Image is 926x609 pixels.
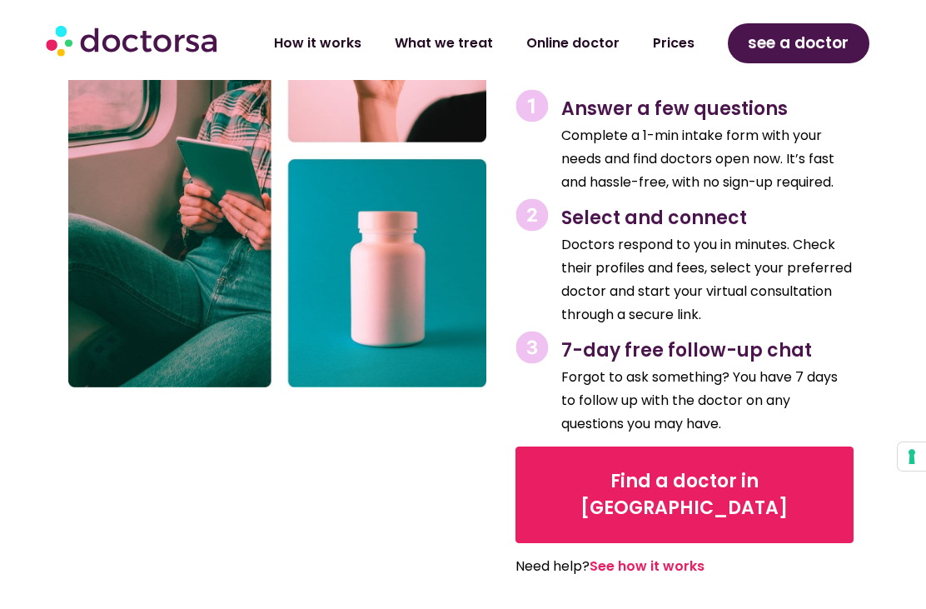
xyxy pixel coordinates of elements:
a: see a doctor [728,23,869,63]
a: What we treat [378,24,510,62]
p: Need help? [515,555,814,578]
a: How it works [257,24,378,62]
span: Find a doctor in [GEOGRAPHIC_DATA] [541,468,828,522]
a: Prices [636,24,711,62]
a: See how it works [590,557,704,576]
p: Forgot to ask something? You have 7 days to follow up with the doctor on any questions you may have. [561,366,854,436]
span: Select and connect [561,205,747,231]
a: Find a doctor in [GEOGRAPHIC_DATA] [515,447,854,543]
span: see a doctor [748,30,849,57]
button: Your consent preferences for tracking technologies [898,442,926,471]
p: Doctors respond to you in minutes. Check their profiles and fees, select your preferred doctor an... [561,233,854,327]
p: Complete a 1-min intake form with your needs and find doctors open now. It’s fast and hassle-free... [561,124,854,194]
span: 7-day free follow-up chat [561,337,812,363]
span: Answer a few questions [561,96,788,122]
nav: Menu [252,24,711,62]
a: Online doctor [510,24,636,62]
